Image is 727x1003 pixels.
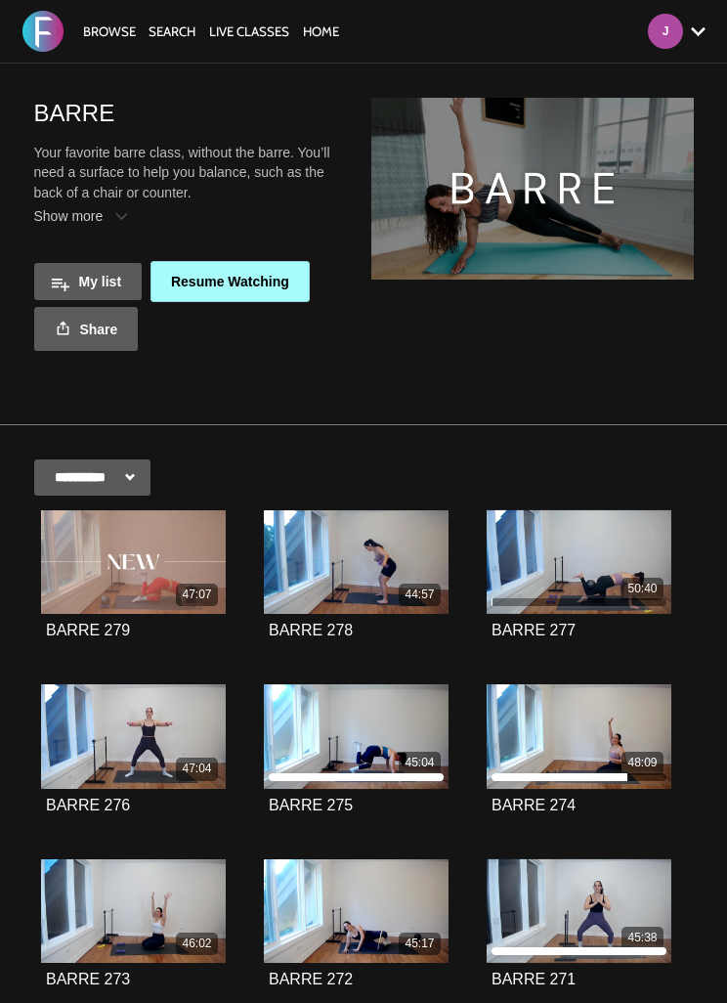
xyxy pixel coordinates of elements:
[46,623,130,638] a: BARRE 279
[46,971,130,987] strong: BARRE 273
[41,510,226,614] a: BARRE 279 47:07
[269,971,353,987] strong: BARRE 272
[176,758,218,780] div: 47:04
[487,859,671,963] a: BARRE 271 45:38
[492,797,576,813] strong: BARRE 274
[269,798,353,813] a: BARRE 275
[492,798,576,813] a: BARRE 274
[264,859,449,963] a: BARRE 272 45:17
[264,684,449,788] a: BARRE 275 45:04
[204,23,294,39] a: LIVE CLASSES
[34,206,104,227] span: Show more
[176,584,218,606] div: 47:07
[492,971,576,987] strong: BARRE 271
[34,263,143,300] button: My list
[487,684,671,788] a: BARRE 274 48:09
[269,622,353,638] strong: BARRE 278
[78,23,141,39] a: Browse
[269,972,353,987] a: BARRE 272
[621,752,663,774] div: 48:09
[492,623,576,638] a: BARRE 277
[399,752,441,774] div: 45:04
[78,22,345,41] nav: Primary
[487,510,671,614] a: BARRE 277 50:40
[176,933,218,955] div: 46:02
[371,98,694,280] img: BARRE
[621,578,663,600] div: 50:40
[22,11,64,52] img: FORMATION
[46,972,130,987] a: BARRE 273
[46,797,130,813] strong: BARRE 276
[34,307,139,350] a: Share
[492,622,576,638] strong: BARRE 277
[46,798,130,813] a: BARRE 276
[399,933,441,955] div: 45:17
[269,797,353,813] strong: BARRE 275
[399,584,441,606] div: 44:57
[269,623,353,638] a: BARRE 278
[264,510,449,614] a: BARRE 278 44:57
[492,972,576,987] a: BARRE 271
[150,261,310,302] a: Resume Watching
[46,622,130,638] strong: BARRE 279
[41,684,226,788] a: BARRE 276 47:04
[621,927,663,949] div: 45:38
[41,859,226,963] a: BARRE 273 46:02
[144,23,200,39] a: Search
[298,23,344,39] a: HOME
[34,143,357,202] p: Your favorite barre class, without the barre. You’ll need a surface to help you balance, such as ...
[34,98,115,128] h1: BARRE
